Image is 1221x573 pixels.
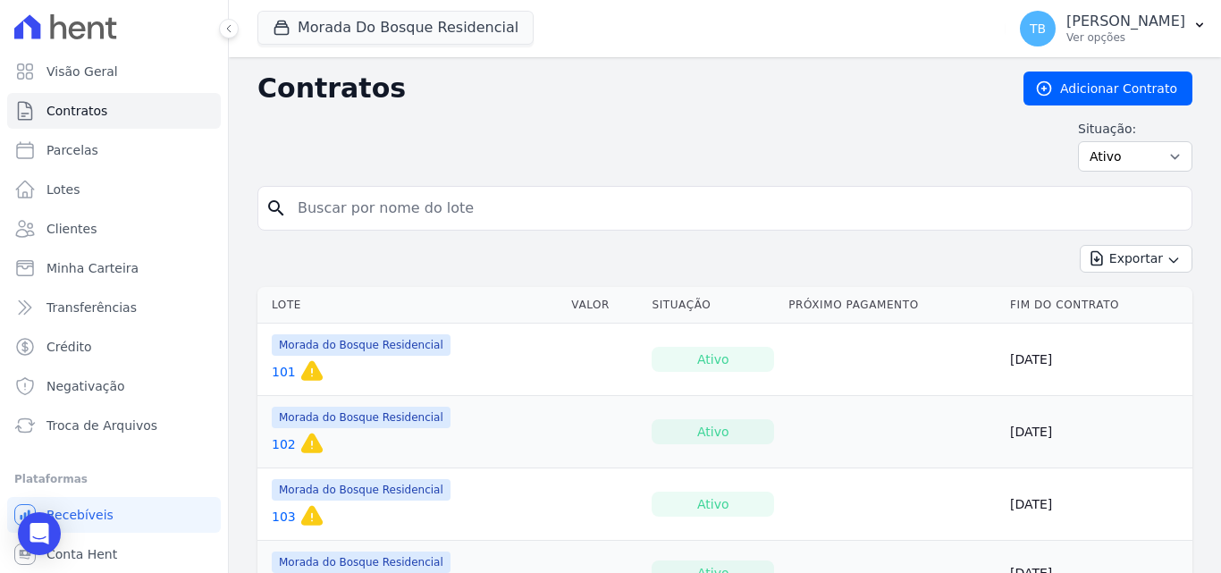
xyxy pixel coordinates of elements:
a: Minha Carteira [7,250,221,286]
a: Visão Geral [7,54,221,89]
a: Contratos [7,93,221,129]
button: TB [PERSON_NAME] Ver opções [1006,4,1221,54]
a: Clientes [7,211,221,247]
div: Open Intercom Messenger [18,512,61,555]
span: Conta Hent [46,545,117,563]
span: Crédito [46,338,92,356]
span: Visão Geral [46,63,118,80]
span: Contratos [46,102,107,120]
span: TB [1030,22,1046,35]
a: Conta Hent [7,536,221,572]
span: Transferências [46,299,137,316]
a: 101 [272,363,296,381]
span: Minha Carteira [46,259,139,277]
span: Parcelas [46,141,98,159]
a: Lotes [7,172,221,207]
button: Exportar [1080,245,1192,273]
a: 103 [272,508,296,526]
input: Buscar por nome do lote [287,190,1184,226]
span: Lotes [46,181,80,198]
p: Ver opções [1066,30,1185,45]
a: Adicionar Contrato [1023,72,1192,105]
a: Transferências [7,290,221,325]
span: Troca de Arquivos [46,417,157,434]
p: [PERSON_NAME] [1066,13,1185,30]
td: [DATE] [1003,324,1192,396]
span: Morada do Bosque Residencial [272,552,451,573]
th: Valor [564,287,644,324]
span: Morada do Bosque Residencial [272,334,451,356]
span: Negativação [46,377,125,395]
a: Negativação [7,368,221,404]
td: [DATE] [1003,468,1192,541]
div: Ativo [652,419,774,444]
span: Recebíveis [46,506,114,524]
span: Morada do Bosque Residencial [272,479,451,501]
div: Plataformas [14,468,214,490]
i: search [265,198,287,219]
h2: Contratos [257,72,995,105]
a: 102 [272,435,296,453]
th: Situação [644,287,781,324]
span: Clientes [46,220,97,238]
th: Lote [257,287,564,324]
a: Troca de Arquivos [7,408,221,443]
div: Ativo [652,492,774,517]
label: Situação: [1078,120,1192,138]
a: Parcelas [7,132,221,168]
a: Crédito [7,329,221,365]
th: Fim do Contrato [1003,287,1192,324]
a: Recebíveis [7,497,221,533]
div: Ativo [652,347,774,372]
th: Próximo Pagamento [781,287,1003,324]
button: Morada Do Bosque Residencial [257,11,534,45]
td: [DATE] [1003,396,1192,468]
span: Morada do Bosque Residencial [272,407,451,428]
